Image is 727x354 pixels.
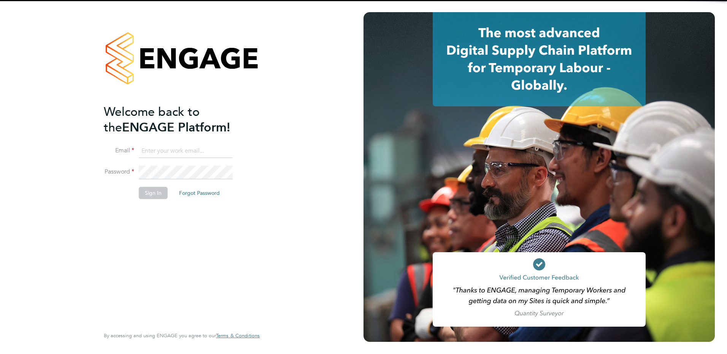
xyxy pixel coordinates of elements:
[104,104,200,135] span: Welcome back to the
[139,144,233,158] input: Enter your work email...
[104,147,134,155] label: Email
[139,187,168,199] button: Sign In
[216,333,260,339] a: Terms & Conditions
[104,104,252,135] h2: ENGAGE Platform!
[104,168,134,176] label: Password
[104,332,260,339] span: By accessing and using ENGAGE you agree to our
[173,187,226,199] button: Forgot Password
